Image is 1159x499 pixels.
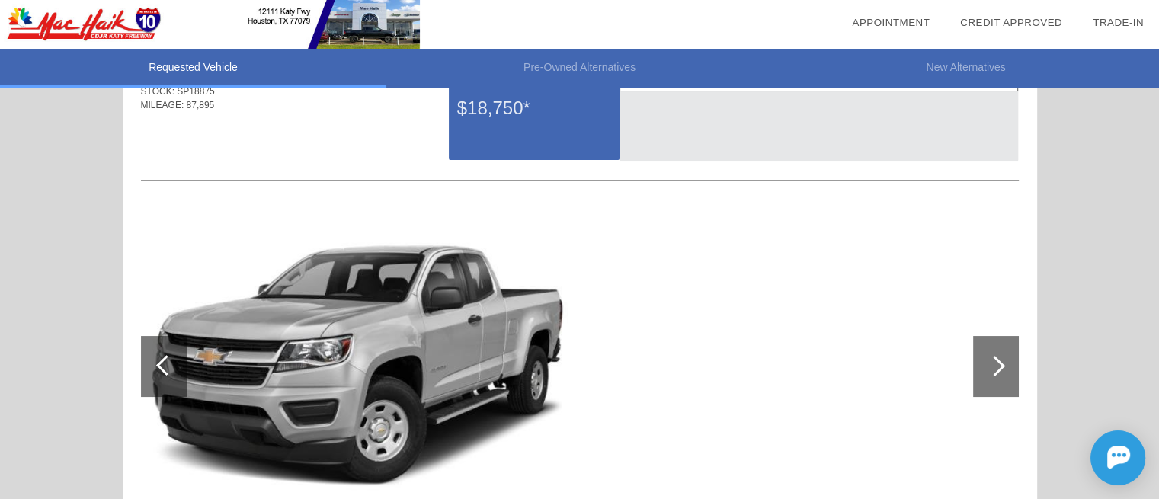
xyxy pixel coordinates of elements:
iframe: Chat Assistance [1022,417,1159,499]
div: $18,750* [457,88,611,128]
span: 87,895 [187,100,215,110]
div: Quoted on [DATE] 9:00:18 PM [141,135,1019,159]
span: MILEAGE: [141,100,184,110]
li: Pre-Owned Alternatives [386,49,773,88]
a: Trade-In [1093,17,1144,28]
li: New Alternatives [773,49,1159,88]
a: Credit Approved [960,17,1062,28]
a: Appointment [852,17,930,28]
